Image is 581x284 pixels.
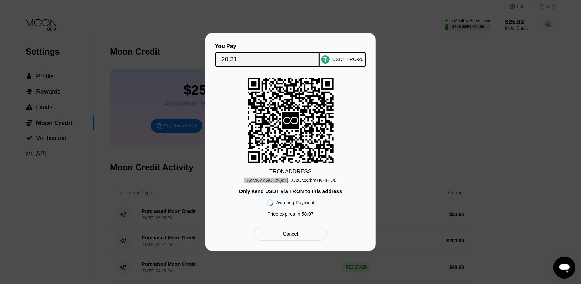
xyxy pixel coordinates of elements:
span: 58 : 07 [302,211,314,217]
div: Cancel [283,231,298,237]
div: TRON ADDRESS [269,169,312,175]
div: Cancel [254,227,327,241]
div: USDT TRC-20 [332,57,364,62]
div: You PayUSDT TRC-20 [216,43,365,67]
div: TAoVKYZGUEzQcLj...UxUcxCbmHvHHjUu [244,178,336,183]
div: You Pay [215,43,320,49]
div: TAoVKYZGUEzQcLj...UxUcxCbmHvHHjUu [244,175,336,183]
div: Awaiting Payment [276,200,315,205]
div: Price expires in [267,211,314,217]
iframe: Кнопка запуска окна обмена сообщениями [553,257,575,279]
div: Only send USDT via TRON to this address [239,188,342,194]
